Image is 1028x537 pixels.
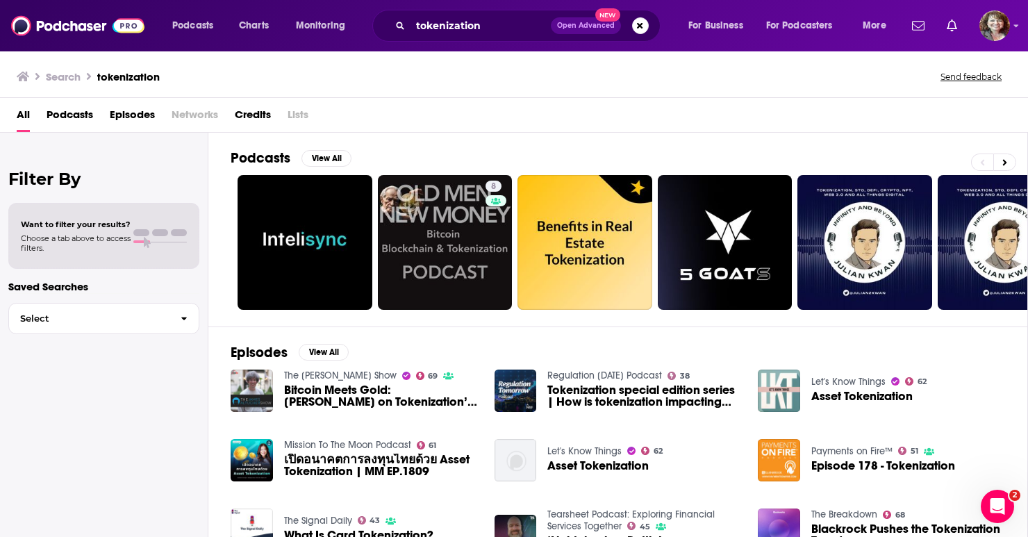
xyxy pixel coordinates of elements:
a: 38 [668,372,690,380]
button: open menu [163,15,231,37]
a: Show notifications dropdown [941,14,963,38]
span: Choose a tab above to access filters. [21,233,131,253]
a: 68 [883,511,905,519]
a: Show notifications dropdown [906,14,930,38]
span: เปิดอนาคตการลงทุนไทยด้วย Asset Tokenization | MM EP.1809 [284,454,478,477]
span: 8 [491,180,496,194]
a: PodcastsView All [231,149,351,167]
iframe: Intercom live chat [981,490,1014,523]
span: 68 [895,512,905,518]
span: Podcasts [47,104,93,132]
a: Credits [235,104,271,132]
input: Search podcasts, credits, & more... [411,15,551,37]
a: Let's Know Things [811,376,886,388]
h3: Search [46,70,81,83]
a: The James Altucher Show [284,370,397,381]
span: Lists [288,104,308,132]
h2: Filter By [8,169,199,189]
span: Charts [239,16,269,35]
button: open menu [757,15,853,37]
h3: tokenization [97,70,160,83]
a: The Signal Daily [284,515,352,527]
a: Episode 178 - Tokenization [758,439,800,481]
img: Bitcoin Meets Gold: Sunny Ray on Tokenization’s Future [231,370,273,412]
img: เปิดอนาคตการลงทุนไทยด้วย Asset Tokenization | MM EP.1809 [231,439,273,481]
a: Tokenization special edition series | How is tokenization impacting liquidity? [547,384,741,408]
a: Episodes [110,104,155,132]
a: 45 [627,522,650,530]
a: Charts [230,15,277,37]
button: Show profile menu [979,10,1010,41]
span: For Business [688,16,743,35]
a: 62 [641,447,663,455]
button: Open AdvancedNew [551,17,621,34]
span: Want to filter your results? [21,220,131,229]
button: open menu [679,15,761,37]
a: 51 [898,447,918,455]
span: Logged in as ronnie54400 [979,10,1010,41]
img: User Profile [979,10,1010,41]
button: View All [301,150,351,167]
a: Regulation Tomorrow Podcast [547,370,662,381]
a: 8 [378,175,513,310]
span: 38 [680,373,690,379]
button: Send feedback [936,71,1006,83]
span: New [595,8,620,22]
a: Tearsheet Podcast: Exploring Financial Services Together [547,509,715,532]
span: Podcasts [172,16,213,35]
a: Asset Tokenization [547,460,649,472]
a: 69 [416,372,438,380]
span: For Podcasters [766,16,833,35]
a: Payments on Fire™ [811,445,893,457]
span: 61 [429,443,436,449]
a: Mission To The Moon Podcast [284,439,411,451]
a: Episode 178 - Tokenization [811,460,955,472]
a: 62 [905,377,927,386]
h2: Episodes [231,344,288,361]
div: Search podcasts, credits, & more... [385,10,674,42]
span: More [863,16,886,35]
span: Bitcoin Meets Gold: [PERSON_NAME] on Tokenization’s Future [284,384,478,408]
button: View All [299,344,349,361]
span: Networks [172,104,218,132]
a: EpisodesView All [231,344,349,361]
a: Let's Know Things [547,445,622,457]
span: 43 [370,518,380,524]
img: Podchaser - Follow, Share and Rate Podcasts [11,13,144,39]
span: Open Advanced [557,22,615,29]
img: Tokenization special edition series | How is tokenization impacting liquidity? [495,370,537,412]
button: open menu [853,15,904,37]
a: Bitcoin Meets Gold: Sunny Ray on Tokenization’s Future [284,384,478,408]
span: 62 [918,379,927,385]
a: 8 [486,181,501,192]
h2: Podcasts [231,149,290,167]
span: 45 [640,524,650,530]
img: Asset Tokenization [758,370,800,412]
span: Select [9,314,169,323]
img: Asset Tokenization [495,439,537,481]
span: 2 [1009,490,1020,501]
span: 51 [911,448,918,454]
a: Asset Tokenization [811,390,913,402]
a: All [17,104,30,132]
a: 43 [358,516,381,524]
span: 69 [428,373,438,379]
button: Select [8,303,199,334]
span: Monitoring [296,16,345,35]
a: The Breakdown [811,509,877,520]
span: 62 [654,448,663,454]
a: 61 [417,441,437,449]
